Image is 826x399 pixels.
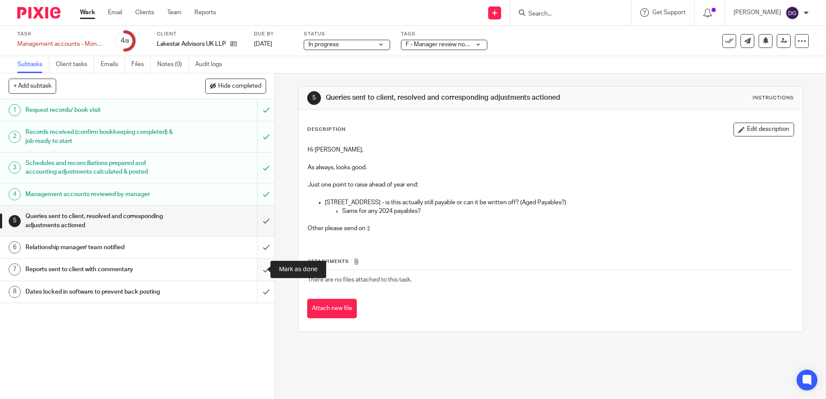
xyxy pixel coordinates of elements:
[121,36,129,46] div: 4
[205,79,266,93] button: Hide completed
[9,79,56,93] button: + Add subtask
[326,93,569,102] h1: Queries sent to client, resolved and corresponding adjustments actioned
[25,126,174,148] h1: Records received (confirm bookkeeping completed) & job ready to start
[307,299,357,318] button: Attach new file
[406,41,514,47] span: F - Manager review notes to be actioned
[157,31,243,38] label: Client
[157,56,189,73] a: Notes (0)
[307,126,346,133] p: Description
[401,31,487,38] label: Tags
[753,95,794,101] div: Instructions
[124,39,129,44] small: /8
[194,8,216,17] a: Reports
[218,83,261,90] span: Hide completed
[157,40,226,48] p: Lakestar Advisors UK LLP
[9,286,21,298] div: 8
[325,198,793,207] p: [STREET_ADDRESS] - is this actually still payable or can it be written off? (Aged Payables?)
[25,285,174,298] h1: Dates locked in software to prevent back posting
[308,163,793,172] p: As always, looks good.
[195,56,229,73] a: Audit logs
[304,31,390,38] label: Status
[652,9,686,16] span: Get Support
[17,56,49,73] a: Subtasks
[131,56,151,73] a: Files
[308,180,793,189] p: Just one point to raise ahead of year end:
[254,41,272,47] span: [DATE]
[17,7,60,19] img: Pixie
[9,104,21,116] div: 1
[254,31,293,38] label: Due by
[101,56,125,73] a: Emails
[56,56,94,73] a: Client tasks
[342,207,793,215] p: Same for any 2024 payables?
[9,241,21,253] div: 6
[734,123,794,136] button: Edit description
[25,188,174,201] h1: Management accounts reviewed by manager
[308,277,412,283] span: There are no files attached to this task.
[167,8,181,17] a: Team
[308,41,339,47] span: In progress
[108,8,122,17] a: Email
[25,157,174,179] h1: Schedules and reconciliations prepared and accounting adjustments calculated & posted
[9,263,21,275] div: 7
[9,188,21,200] div: 4
[17,31,104,38] label: Task
[135,8,154,17] a: Clients
[9,131,21,143] div: 2
[25,263,174,276] h1: Reports sent to client with commentary
[9,161,21,174] div: 3
[308,146,793,154] p: Hi [PERSON_NAME],
[9,215,21,227] div: 5
[734,8,781,17] p: [PERSON_NAME]
[307,91,321,105] div: 5
[25,241,174,254] h1: Relationship manager/ team notified
[17,40,104,48] div: Management accounts - Monthly
[308,259,349,264] span: Attachments
[785,6,799,20] img: svg%3E
[80,8,95,17] a: Work
[308,224,793,233] p: Other please send on :)
[25,104,174,117] h1: Request records/ book visit
[25,210,174,232] h1: Queries sent to client, resolved and corresponding adjustments actioned
[527,10,605,18] input: Search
